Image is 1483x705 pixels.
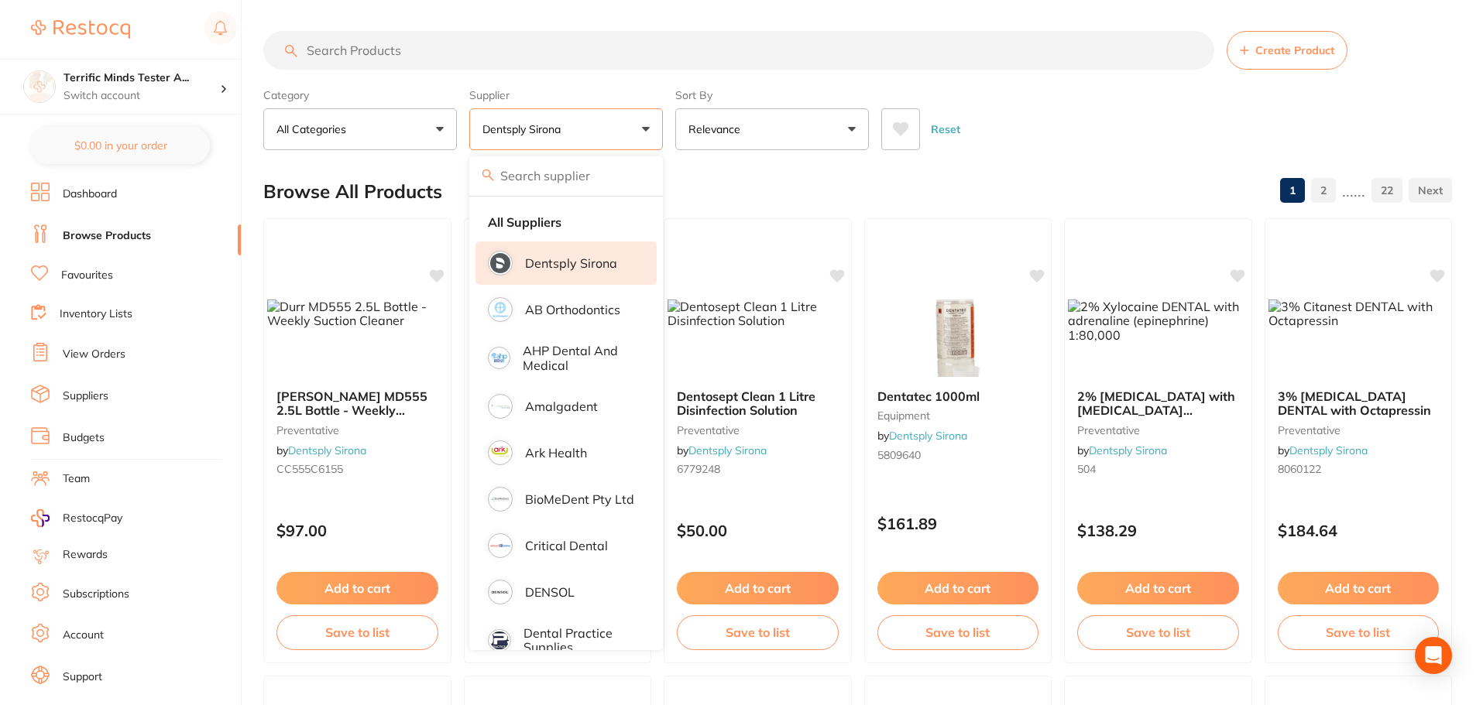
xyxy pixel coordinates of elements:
[276,443,366,457] span: by
[490,536,510,556] img: Critical Dental
[877,429,967,443] span: by
[668,299,848,328] img: Dentosept Clean 1 Litre Disinfection Solution
[1342,182,1365,200] p: ......
[63,430,105,446] a: Budgets
[1415,637,1452,674] div: Open Intercom Messenger
[1278,572,1440,604] button: Add to cart
[525,303,620,317] p: AB Orthodontics
[488,215,561,229] strong: All Suppliers
[469,156,663,195] input: Search supplier
[677,522,839,539] p: $50.00
[263,88,457,102] label: Category
[490,443,510,463] img: Ark Health
[1089,443,1167,457] a: Dentsply Sirona
[1278,462,1321,476] span: 8060122
[524,626,635,655] p: Dental Practice Supplies
[525,539,608,553] p: Critical Dental
[877,515,1039,532] p: $161.89
[677,572,839,604] button: Add to cart
[490,253,510,273] img: Dentsply Sirona
[1077,424,1239,436] small: preventative
[276,424,438,436] small: preventative
[276,572,438,604] button: Add to cart
[31,12,130,47] a: Restocq Logo
[263,181,442,203] h2: Browse All Products
[908,299,1008,377] img: Dentatec 1000ml
[1278,388,1431,418] span: 3% [MEDICAL_DATA] DENTAL with Octapressin
[523,344,635,372] p: AHP Dental and Medical
[677,443,767,457] span: by
[877,615,1039,649] button: Save to list
[60,306,132,322] a: Inventory Lists
[31,20,130,39] img: Restocq Logo
[1278,443,1368,457] span: by
[675,88,869,102] label: Sort By
[263,31,1214,70] input: Search Products
[926,108,965,150] button: Reset
[64,88,220,104] p: Switch account
[877,448,921,462] span: 5809640
[267,299,448,328] img: Durr MD555 2.5L Bottle - Weekly Suction Cleaner
[677,615,839,649] button: Save to list
[263,108,457,150] button: All Categories
[1278,615,1440,649] button: Save to list
[31,509,122,527] a: RestocqPay
[1255,44,1334,56] span: Create Product
[877,409,1039,422] small: equipment
[677,388,815,418] span: Dentosept Clean 1 Litre Disinfection Solution
[1278,522,1440,539] p: $184.64
[1227,31,1347,70] button: Create Product
[31,127,210,164] button: $0.00 in your order
[525,585,575,599] p: DENSOL
[276,615,438,649] button: Save to list
[1077,389,1239,418] b: 2% Xylocaine DENTAL with adrenaline (epinephrine) 1:80,000
[1068,299,1248,342] img: 2% Xylocaine DENTAL with adrenaline (epinephrine) 1:80,000
[63,547,108,563] a: Rewards
[276,121,352,137] p: All Categories
[1268,299,1449,328] img: 3% Citanest DENTAL with Octapressin
[63,347,125,362] a: View Orders
[490,489,510,509] img: BioMeDent Pty Ltd
[1077,572,1239,604] button: Add to cart
[877,389,1039,403] b: Dentatec 1000ml
[31,509,50,527] img: RestocqPay
[1077,462,1096,476] span: 504
[877,572,1039,604] button: Add to cart
[475,206,657,238] li: Clear selection
[276,388,427,433] span: [PERSON_NAME] MD555 2.5L Bottle - Weekly Suction Cleaner
[525,492,634,506] p: BioMeDent Pty Ltd
[63,388,108,404] a: Suppliers
[469,88,663,102] label: Supplier
[525,446,587,460] p: Ark Health
[677,389,839,418] b: Dentosept Clean 1 Litre Disinfection Solution
[61,268,113,283] a: Favourites
[677,424,839,436] small: preventative
[63,471,90,487] a: Team
[490,631,509,650] img: Dental Practice Supplies
[877,388,980,404] span: Dentatec 1000ml
[490,582,510,602] img: DENSOL
[1280,175,1305,206] a: 1
[1311,175,1336,206] a: 2
[64,70,220,86] h4: Terrific Minds Tester Account
[1278,389,1440,418] b: 3% Citanest DENTAL with Octapressin
[1077,615,1239,649] button: Save to list
[276,462,343,476] span: CC555C6155
[525,399,598,413] p: Amalgadent
[1077,522,1239,539] p: $138.29
[63,228,151,244] a: Browse Products
[1289,443,1368,457] a: Dentsply Sirona
[63,511,122,526] span: RestocqPay
[276,522,438,539] p: $97.00
[525,256,617,270] p: Dentsply Sirona
[889,429,967,443] a: Dentsply Sirona
[688,443,767,457] a: Dentsply Sirona
[675,108,869,150] button: Relevance
[688,121,747,137] p: Relevance
[482,121,567,137] p: Dentsply Sirona
[469,108,663,150] button: Dentsply Sirona
[63,187,117,202] a: Dashboard
[490,349,508,367] img: AHP Dental and Medical
[1077,443,1167,457] span: by
[490,299,510,320] img: AB Orthodontics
